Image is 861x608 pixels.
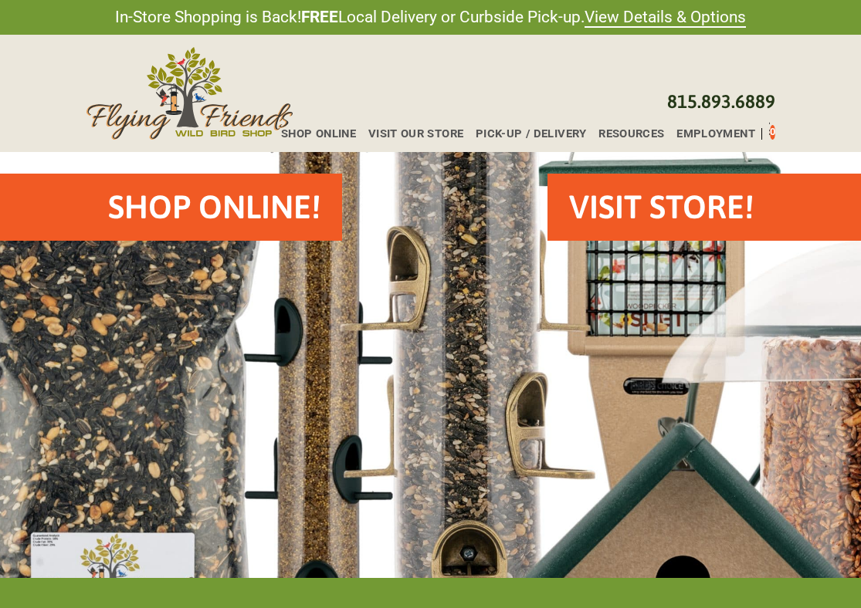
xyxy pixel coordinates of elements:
[664,128,754,140] a: Employment
[476,128,587,140] span: Pick-up / Delivery
[569,184,754,230] h2: VISIT STORE!
[301,8,338,26] strong: FREE
[115,6,746,29] span: In-Store Shopping is Back! Local Delivery or Curbside Pick-up.
[586,128,664,140] a: Resources
[667,91,775,112] a: 815.893.6889
[676,128,755,140] span: Employment
[108,184,320,230] h2: Shop Online!
[463,128,586,140] a: Pick-up / Delivery
[269,128,356,140] a: Shop Online
[356,128,463,140] a: Visit Our Store
[770,126,775,137] span: 0
[598,128,664,140] span: Resources
[585,8,746,28] a: View Details & Options
[86,47,293,140] img: Flying Friends Wild Bird Shop Logo
[368,128,464,140] span: Visit Our Store
[281,128,356,140] span: Shop Online
[769,121,770,140] div: Toggle Off Canvas Content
